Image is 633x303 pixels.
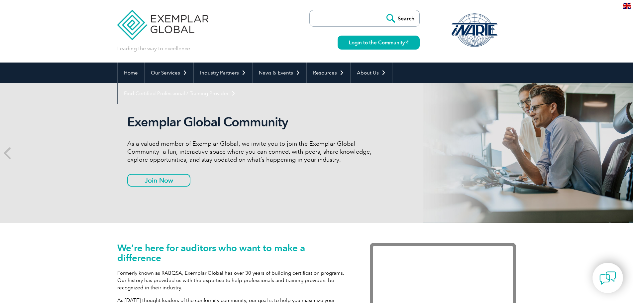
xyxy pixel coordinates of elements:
[117,243,350,263] h1: We’re here for auditors who want to make a difference
[405,41,408,44] img: open_square.png
[194,63,252,83] a: Industry Partners
[127,114,376,130] h2: Exemplar Global Community
[599,270,616,286] img: contact-chat.png
[127,174,190,187] a: Join Now
[117,45,190,52] p: Leading the way to excellence
[623,3,631,9] img: en
[118,63,144,83] a: Home
[118,83,242,104] a: Find Certified Professional / Training Provider
[307,63,350,83] a: Resources
[338,36,420,50] a: Login to the Community
[117,269,350,291] p: Formerly known as RABQSA, Exemplar Global has over 30 years of building certification programs. O...
[351,63,392,83] a: About Us
[253,63,306,83] a: News & Events
[383,10,419,26] input: Search
[127,140,376,164] p: As a valued member of Exemplar Global, we invite you to join the Exemplar Global Community—a fun,...
[145,63,193,83] a: Our Services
